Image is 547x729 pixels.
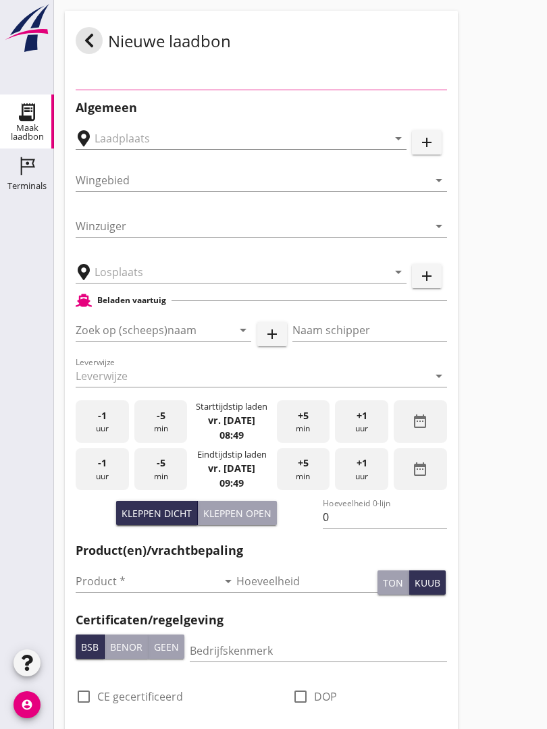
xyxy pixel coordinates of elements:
span: +5 [298,408,309,423]
i: arrow_drop_down [431,172,447,188]
div: min [134,400,188,443]
div: Benor [110,640,142,654]
div: BSB [81,640,99,654]
input: Losplaats [95,261,369,283]
i: date_range [412,461,428,477]
button: kuub [409,570,446,595]
strong: vr. [DATE] [208,462,255,475]
span: -1 [98,408,107,423]
input: Laadplaats [95,128,369,149]
span: +1 [357,408,367,423]
h2: Algemeen [76,99,447,117]
div: Starttijdstip laden [196,400,267,413]
div: min [277,400,330,443]
input: Winzuiger [76,215,428,237]
button: BSB [76,634,105,659]
span: -1 [98,456,107,470]
div: uur [335,448,388,491]
input: Product * [76,570,217,592]
button: Kleppen dicht [116,501,198,525]
i: add [264,326,280,342]
span: -5 [157,408,165,423]
i: arrow_drop_down [431,368,447,384]
input: Hoeveelheid [236,570,378,592]
i: add [419,134,435,151]
div: Geen [154,640,179,654]
button: Kleppen open [198,501,277,525]
i: arrow_drop_down [220,573,236,589]
strong: 08:49 [219,429,244,441]
i: arrow_drop_down [390,264,407,280]
div: Kleppen open [203,506,271,520]
button: Benor [105,634,149,659]
div: Terminals [7,182,47,190]
i: arrow_drop_down [390,130,407,146]
span: +1 [357,456,367,470]
button: Geen [149,634,184,659]
div: ton [383,576,403,590]
div: Kleppen dicht [122,506,192,520]
label: DOP [314,690,337,703]
i: arrow_drop_down [431,218,447,234]
input: Hoeveelheid 0-lijn [323,506,446,528]
input: Wingebied [76,169,428,191]
input: Naam schipper [292,319,447,341]
div: min [134,448,188,491]
i: arrow_drop_down [235,322,251,338]
i: date_range [412,413,428,429]
div: uur [335,400,388,443]
div: min [277,448,330,491]
div: Nieuwe laadbon [76,27,231,59]
button: ton [377,570,409,595]
input: Bedrijfskenmerk [190,640,447,661]
img: logo-small.a267ee39.svg [3,3,51,53]
strong: 09:49 [219,477,244,489]
h2: Certificaten/regelgeving [76,611,447,629]
label: CE gecertificeerd [97,690,183,703]
span: -5 [157,456,165,470]
strong: vr. [DATE] [208,414,255,427]
i: account_circle [14,691,41,718]
div: uur [76,400,129,443]
div: Eindtijdstip laden [197,448,267,461]
div: uur [76,448,129,491]
i: add [419,268,435,284]
input: Zoek op (scheeps)naam [76,319,213,341]
div: kuub [415,576,440,590]
span: +5 [298,456,309,470]
h2: Beladen vaartuig [97,294,166,306]
h2: Product(en)/vrachtbepaling [76,541,447,560]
